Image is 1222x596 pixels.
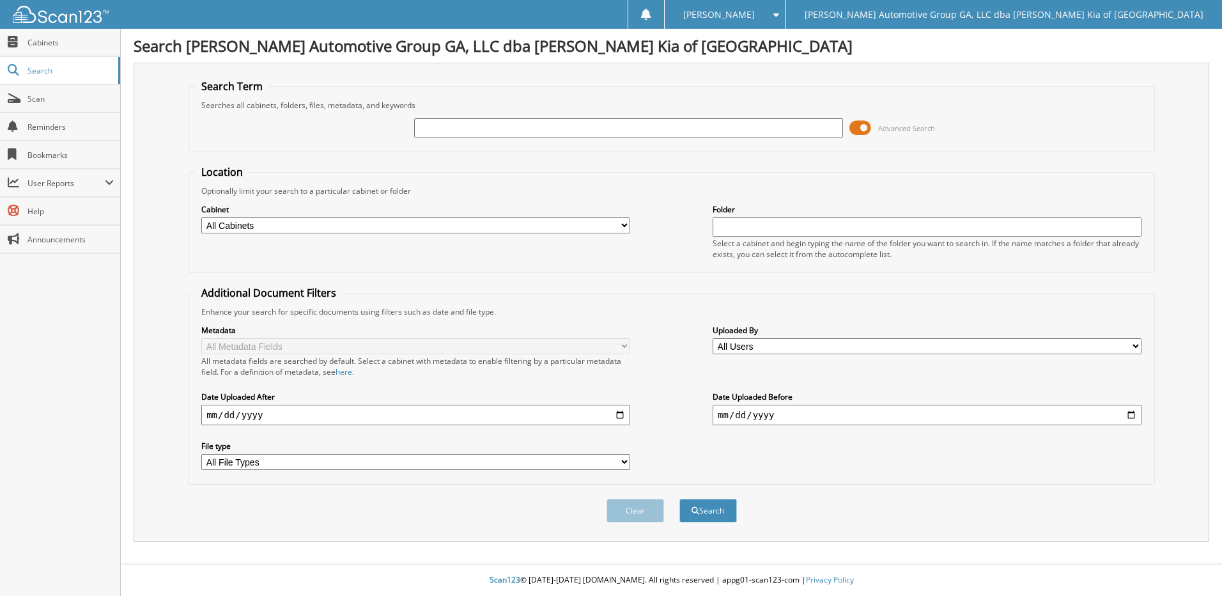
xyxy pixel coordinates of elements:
[805,11,1203,19] span: [PERSON_NAME] Automotive Group GA, LLC dba [PERSON_NAME] Kia of [GEOGRAPHIC_DATA]
[195,185,1148,196] div: Optionally limit your search to a particular cabinet or folder
[713,391,1141,402] label: Date Uploaded Before
[683,11,755,19] span: [PERSON_NAME]
[27,178,105,189] span: User Reports
[878,123,935,133] span: Advanced Search
[201,391,630,402] label: Date Uploaded After
[713,238,1141,260] div: Select a cabinet and begin typing the name of the folder you want to search in. If the name match...
[134,35,1209,56] h1: Search [PERSON_NAME] Automotive Group GA, LLC dba [PERSON_NAME] Kia of [GEOGRAPHIC_DATA]
[201,204,630,215] label: Cabinet
[713,204,1141,215] label: Folder
[490,574,520,585] span: Scan123
[27,93,114,104] span: Scan
[27,37,114,48] span: Cabinets
[121,565,1222,596] div: © [DATE]-[DATE] [DOMAIN_NAME]. All rights reserved | appg01-scan123-com |
[806,574,854,585] a: Privacy Policy
[201,356,630,377] div: All metadata fields are searched by default. Select a cabinet with metadata to enable filtering b...
[27,206,114,217] span: Help
[195,306,1148,317] div: Enhance your search for specific documents using filters such as date and file type.
[27,234,114,245] span: Announcements
[27,150,114,161] span: Bookmarks
[336,366,352,377] a: here
[1158,535,1222,596] iframe: Chat Widget
[13,6,109,23] img: scan123-logo-white.svg
[713,405,1141,425] input: end
[27,122,114,132] span: Reminders
[607,499,664,522] button: Clear
[201,441,630,451] label: File type
[195,79,269,93] legend: Search Term
[195,286,343,300] legend: Additional Document Filters
[27,65,112,76] span: Search
[201,405,630,425] input: start
[679,499,737,522] button: Search
[195,165,249,179] legend: Location
[201,325,630,336] label: Metadata
[195,100,1148,111] div: Searches all cabinets, folders, files, metadata, and keywords
[713,325,1141,336] label: Uploaded By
